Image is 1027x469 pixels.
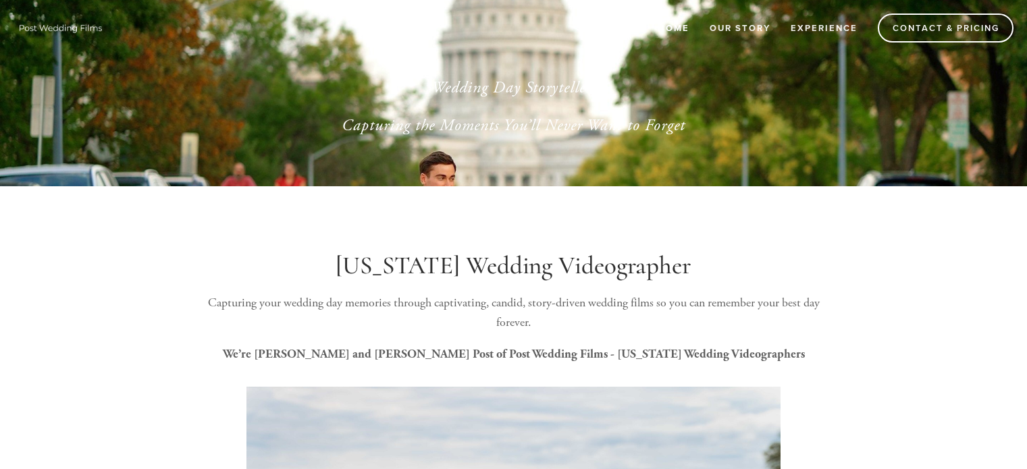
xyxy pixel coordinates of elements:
p: Capturing your wedding day memories through captivating, candid, story-driven wedding films so yo... [191,294,837,333]
p: Capturing the Moments You’ll Never Want to Forget [213,113,815,138]
a: Contact & Pricing [878,13,1013,43]
a: Home [649,17,698,39]
p: Wedding Day Storytellers [213,76,815,100]
img: Wisconsin Wedding Videographer [14,18,108,38]
a: Our Story [701,17,779,39]
strong: We’re [PERSON_NAME] and [PERSON_NAME] Post of Post Wedding Films - [US_STATE] Wedding Videographers [223,347,805,361]
h1: [US_STATE] Wedding Videographer [191,251,837,281]
a: Experience [782,17,866,39]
